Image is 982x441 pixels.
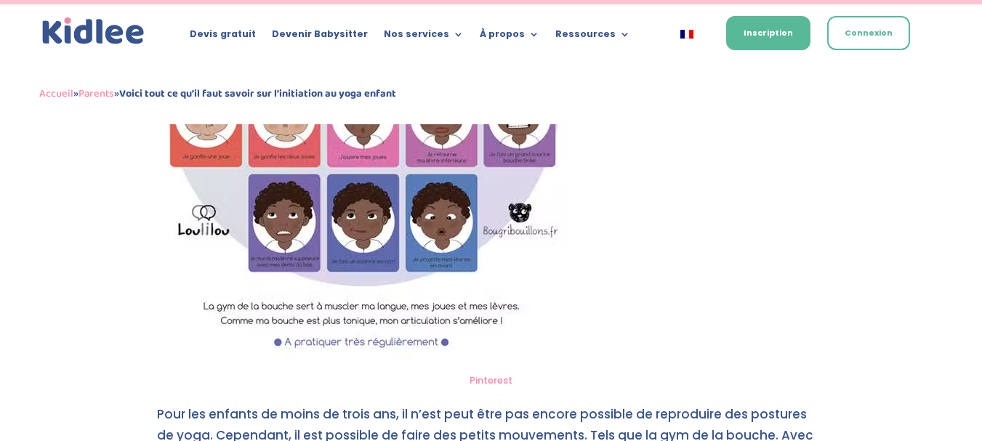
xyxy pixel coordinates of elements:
a: Devis gratuit [190,29,256,45]
img: Français [680,30,693,39]
a: Kidlee Logo [39,15,148,48]
a: Pinterest [470,373,512,387]
a: Parents [79,85,114,102]
a: Nos services [384,29,464,45]
a: À propos [480,29,539,45]
a: Ressources [555,29,630,45]
a: Accueil [39,85,73,102]
img: logo_kidlee_bleu [39,15,148,48]
a: Inscription [726,16,810,50]
strong: Voici tout ce qu’il faut savoir sur l’initiation au yoga enfant [119,85,396,102]
a: Devenir Babysitter [272,29,368,45]
span: » » [39,85,396,102]
a: Connexion [827,16,910,50]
